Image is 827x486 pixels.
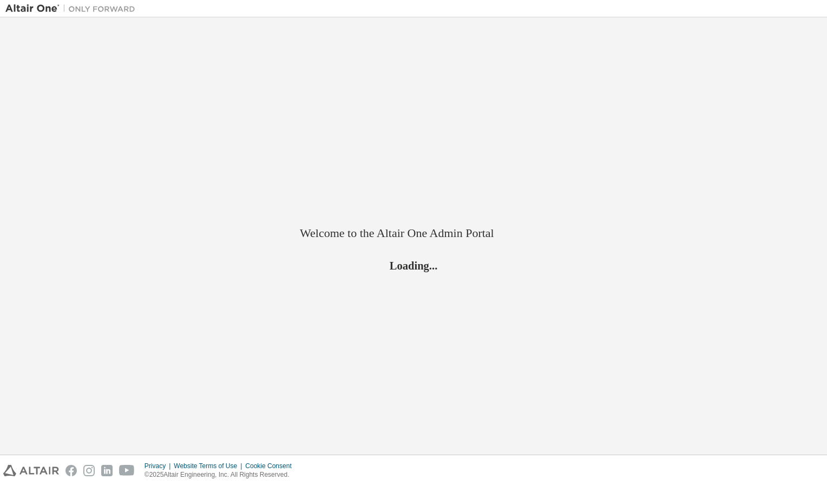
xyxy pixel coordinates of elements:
[174,462,245,470] div: Website Terms of Use
[145,470,298,480] p: © 2025 Altair Engineering, Inc. All Rights Reserved.
[65,465,77,476] img: facebook.svg
[83,465,95,476] img: instagram.svg
[119,465,135,476] img: youtube.svg
[145,462,174,470] div: Privacy
[101,465,113,476] img: linkedin.svg
[300,226,527,241] h2: Welcome to the Altair One Admin Portal
[300,259,527,273] h2: Loading...
[5,3,141,14] img: Altair One
[245,462,298,470] div: Cookie Consent
[3,465,59,476] img: altair_logo.svg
